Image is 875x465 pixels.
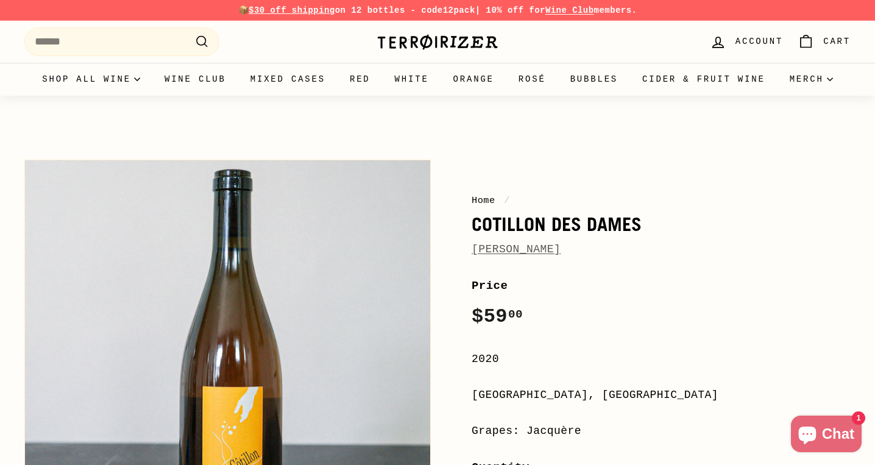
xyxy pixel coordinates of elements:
h1: Cotillon Des Dames [472,214,851,235]
span: $59 [472,305,523,328]
inbox-online-store-chat: Shopify online store chat [787,416,865,455]
a: Mixed Cases [238,63,338,96]
a: Rosé [506,63,558,96]
a: Cart [790,24,858,60]
div: 2020 [472,350,851,368]
label: Price [472,277,851,295]
a: [PERSON_NAME] [472,243,561,255]
strong: 12pack [443,5,475,15]
nav: breadcrumbs [472,193,851,208]
p: 📦 on 12 bottles - code | 10% off for members. [24,4,851,17]
sup: 00 [508,308,523,321]
a: Home [472,195,495,206]
a: Bubbles [558,63,630,96]
span: / [501,195,513,206]
div: Grapes: Jacquère [472,422,851,440]
summary: Shop all wine [30,63,152,96]
span: $30 off shipping [249,5,335,15]
a: White [383,63,441,96]
summary: Merch [778,63,845,96]
a: Wine Club [152,63,238,96]
a: Red [338,63,383,96]
a: Cider & Fruit Wine [630,63,778,96]
span: Account [735,35,783,48]
a: Account [703,24,790,60]
div: [GEOGRAPHIC_DATA], [GEOGRAPHIC_DATA] [472,386,851,404]
a: Wine Club [545,5,594,15]
span: Cart [823,35,851,48]
a: Orange [441,63,506,96]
